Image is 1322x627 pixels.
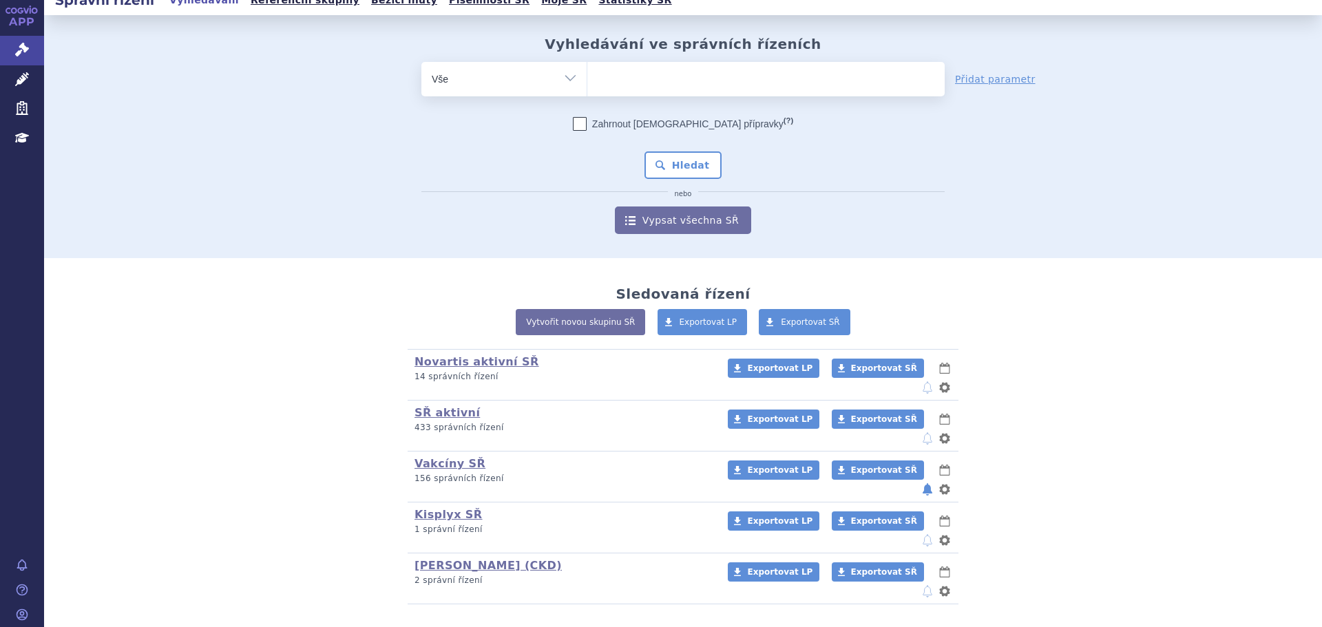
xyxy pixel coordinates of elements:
p: 1 správní řízení [415,524,710,535]
a: Exportovat SŘ [832,410,924,429]
button: nastavení [938,583,952,599]
a: Vytvořit novou skupinu SŘ [516,309,645,335]
span: Exportovat LP [747,567,812,577]
button: lhůty [938,513,952,529]
h2: Vyhledávání ve správních řízeních [545,36,821,52]
span: Exportovat SŘ [851,465,917,475]
button: Hledat [644,151,722,179]
span: Exportovat LP [747,363,812,373]
button: nastavení [938,481,952,498]
button: notifikace [921,379,934,396]
span: Exportovat LP [747,516,812,526]
a: [PERSON_NAME] (CKD) [415,559,562,572]
button: notifikace [921,583,934,599]
a: Exportovat LP [728,511,819,531]
button: nastavení [938,532,952,549]
span: Exportovat LP [747,414,812,424]
span: Exportovat SŘ [851,567,917,577]
a: Vakcíny SŘ [415,457,485,470]
p: 156 správních řízení [415,473,710,485]
span: Exportovat LP [747,465,812,475]
a: Přidat parametr [955,72,1036,86]
button: notifikace [921,481,934,498]
label: Zahrnout [DEMOGRAPHIC_DATA] přípravky [573,117,793,131]
button: lhůty [938,411,952,427]
a: Exportovat LP [728,460,819,480]
a: Vypsat všechna SŘ [615,206,751,234]
a: Exportovat LP [728,359,819,378]
span: Exportovat SŘ [781,317,840,327]
button: notifikace [921,430,934,447]
a: Exportovat LP [728,410,819,429]
span: Exportovat LP [680,317,737,327]
button: nastavení [938,379,952,396]
button: lhůty [938,360,952,376]
p: 14 správních řízení [415,371,710,383]
p: 2 správní řízení [415,575,710,586]
a: Novartis aktivní SŘ [415,355,539,368]
a: Kisplyx SŘ [415,508,483,521]
a: Exportovat SŘ [832,562,924,582]
span: Exportovat SŘ [851,414,917,424]
a: Exportovat SŘ [832,460,924,480]
button: notifikace [921,532,934,549]
button: lhůty [938,462,952,478]
button: nastavení [938,430,952,447]
a: Exportovat SŘ [832,511,924,531]
span: Exportovat SŘ [851,363,917,373]
a: Exportovat LP [728,562,819,582]
a: SŘ aktivní [415,406,480,419]
a: Exportovat SŘ [832,359,924,378]
span: Exportovat SŘ [851,516,917,526]
p: 433 správních řízení [415,422,710,434]
a: Exportovat SŘ [759,309,850,335]
h2: Sledovaná řízení [616,286,750,302]
button: lhůty [938,564,952,580]
i: nebo [668,190,699,198]
abbr: (?) [784,116,793,125]
a: Exportovat LP [658,309,748,335]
